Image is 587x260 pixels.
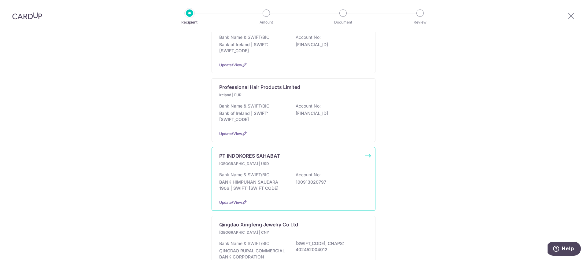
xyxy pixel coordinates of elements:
p: PT INDOKORES SAHABAT [219,152,280,159]
p: Ireland | EUR [219,92,291,98]
p: Document [320,19,366,25]
p: [FINANCIAL_ID] [296,42,364,48]
p: Amount [244,19,289,25]
a: Update/View [219,63,242,67]
p: 100913020797 [296,179,364,185]
p: Review [397,19,443,25]
p: Professional Hair Products Limited [219,83,300,91]
p: Bank of Ireland | SWIFT: [SWIFT_CODE] [219,110,288,123]
p: [FINANCIAL_ID] [296,110,364,116]
a: Update/View [219,200,242,205]
p: Qingdao Xingfeng Jewelry Co Ltd [219,221,298,228]
p: Account No: [296,34,321,40]
a: Update/View [219,131,242,136]
p: Account No: [296,172,321,178]
p: Bank Name & SWIFT/BIC: [219,34,271,40]
p: Bank Name & SWIFT/BIC: [219,103,271,109]
p: [GEOGRAPHIC_DATA] | USD [219,161,291,167]
p: BANK HIMPUNAN SAUDARA 1906 | SWIFT: [SWIFT_CODE] [219,179,288,191]
p: Recipient [167,19,212,25]
iframe: Opens a widget where you can find more information [548,242,581,257]
p: Account No: [296,103,321,109]
p: Bank Name & SWIFT/BIC: [219,172,271,178]
img: CardUp [12,12,42,20]
p: Bank Name & SWIFT/BIC: [219,240,271,247]
p: [GEOGRAPHIC_DATA] | CNY [219,229,291,236]
p: Bank of Ireland | SWIFT: [SWIFT_CODE] [219,42,288,54]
